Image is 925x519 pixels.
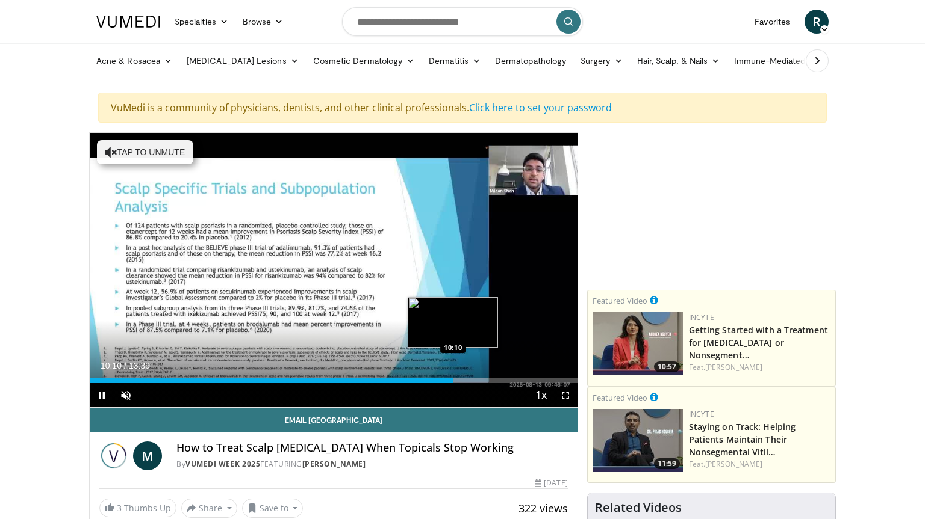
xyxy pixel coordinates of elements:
a: Specialties [167,10,235,34]
span: 13:39 [129,361,150,370]
small: Featured Video [593,295,647,306]
img: VuMedi Logo [96,16,160,28]
img: fe0751a3-754b-4fa7-bfe3-852521745b57.png.150x105_q85_crop-smart_upscale.jpg [593,409,683,472]
button: Pause [90,383,114,407]
a: Acne & Rosacea [89,49,179,73]
a: Hair, Scalp, & Nails [630,49,727,73]
video-js: Video Player [90,133,578,408]
a: Incyte [689,312,714,322]
a: Surgery [573,49,630,73]
a: 10:57 [593,312,683,375]
a: Cosmetic Dermatology [306,49,422,73]
a: 11:59 [593,409,683,472]
img: e02a99de-beb8-4d69-a8cb-018b1ffb8f0c.png.150x105_q85_crop-smart_upscale.jpg [593,312,683,375]
span: 10:10 [101,361,122,370]
div: [DATE] [535,478,567,488]
span: 3 [117,502,122,514]
input: Search topics, interventions [342,7,583,36]
span: 10:57 [654,361,680,372]
div: VuMedi is a community of physicians, dentists, and other clinical professionals. [98,93,827,123]
a: 3 Thumbs Up [99,499,176,517]
button: Share [181,499,237,518]
div: By FEATURING [176,459,568,470]
img: Vumedi Week 2025 [99,441,128,470]
a: Getting Started with a Treatment for [MEDICAL_DATA] or Nonsegment… [689,324,828,361]
a: R [805,10,829,34]
h4: Related Videos [595,500,682,515]
span: 322 views [519,501,568,515]
button: Unmute [114,383,138,407]
a: Dermatopathology [488,49,573,73]
button: Fullscreen [553,383,578,407]
div: Feat. [689,362,830,373]
iframe: Advertisement [621,132,802,283]
h4: How to Treat Scalp [MEDICAL_DATA] When Topicals Stop Working [176,441,568,455]
a: [PERSON_NAME] [302,459,366,469]
span: / [124,361,126,370]
a: Vumedi Week 2025 [185,459,260,469]
a: Dermatitis [422,49,488,73]
button: Save to [242,499,304,518]
a: Click here to set your password [469,101,612,114]
a: Immune-Mediated [727,49,824,73]
a: [PERSON_NAME] [705,362,762,372]
button: Playback Rate [529,383,553,407]
a: Staying on Track: Helping Patients Maintain Their Nonsegmental Vitil… [689,421,796,458]
a: M [133,441,162,470]
a: [MEDICAL_DATA] Lesions [179,49,306,73]
a: Browse [235,10,291,34]
a: Email [GEOGRAPHIC_DATA] [90,408,578,432]
a: [PERSON_NAME] [705,459,762,469]
div: Progress Bar [90,378,578,383]
a: Favorites [747,10,797,34]
div: Feat. [689,459,830,470]
span: 11:59 [654,458,680,469]
a: Incyte [689,409,714,419]
img: image.jpeg [408,297,498,348]
button: Tap to unmute [97,140,193,164]
small: Featured Video [593,392,647,403]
